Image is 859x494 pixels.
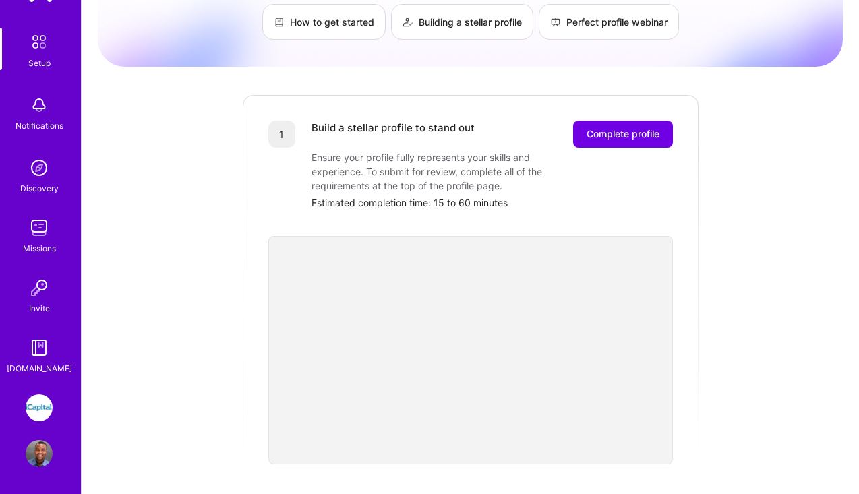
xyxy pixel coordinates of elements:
[7,361,72,375] div: [DOMAIN_NAME]
[268,236,673,464] iframe: video
[26,214,53,241] img: teamwork
[26,92,53,119] img: bell
[312,121,475,148] div: Build a stellar profile to stand out
[312,150,581,193] div: Ensure your profile fully represents your skills and experience. To submit for review, complete a...
[550,17,561,28] img: Perfect profile webinar
[22,394,56,421] a: iCapital: Building an Alternative Investment Marketplace
[587,127,659,141] span: Complete profile
[26,154,53,181] img: discovery
[23,241,56,255] div: Missions
[16,119,63,133] div: Notifications
[403,17,413,28] img: Building a stellar profile
[391,4,533,40] a: Building a stellar profile
[274,17,285,28] img: How to get started
[22,440,56,467] a: User Avatar
[29,301,50,315] div: Invite
[573,121,673,148] button: Complete profile
[26,440,53,467] img: User Avatar
[20,181,59,195] div: Discovery
[539,4,679,40] a: Perfect profile webinar
[26,394,53,421] img: iCapital: Building an Alternative Investment Marketplace
[312,195,673,210] div: Estimated completion time: 15 to 60 minutes
[28,56,51,70] div: Setup
[26,274,53,301] img: Invite
[268,121,295,148] div: 1
[262,4,386,40] a: How to get started
[25,28,53,56] img: setup
[26,334,53,361] img: guide book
